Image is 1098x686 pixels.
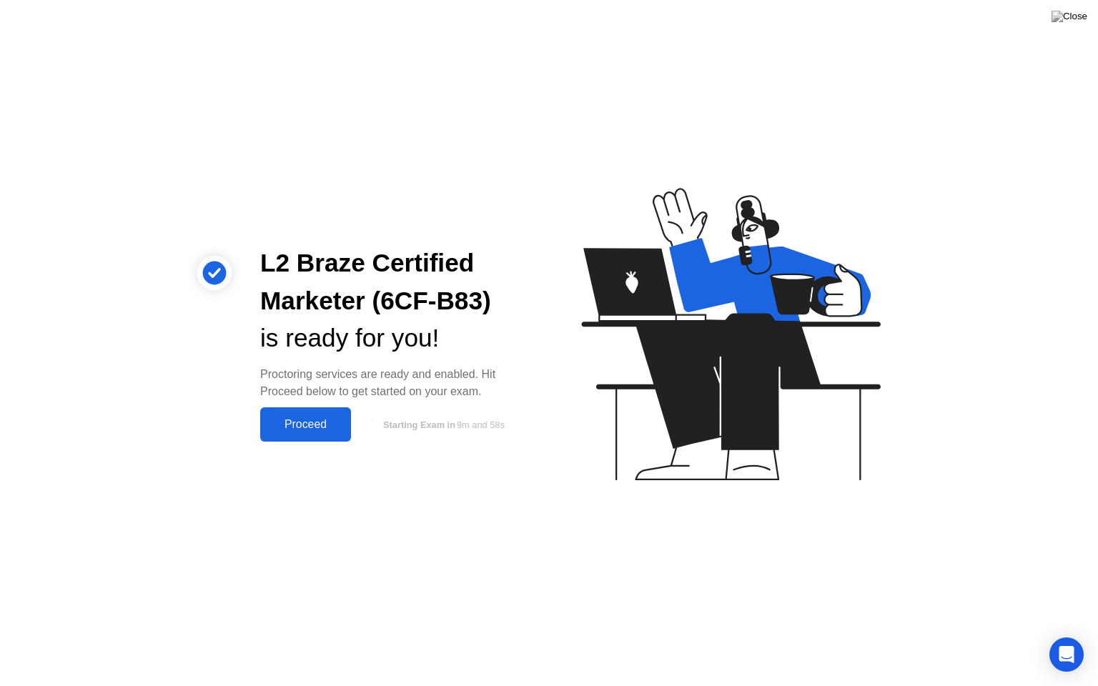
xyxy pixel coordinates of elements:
[260,407,351,442] button: Proceed
[358,411,526,438] button: Starting Exam in9m and 58s
[1049,637,1084,672] div: Open Intercom Messenger
[260,319,526,357] div: is ready for you!
[260,366,526,400] div: Proctoring services are ready and enabled. Hit Proceed below to get started on your exam.
[264,418,347,431] div: Proceed
[1052,11,1087,22] img: Close
[260,244,526,320] div: L2 Braze Certified Marketer (6CF-B83)
[457,419,505,430] span: 9m and 58s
